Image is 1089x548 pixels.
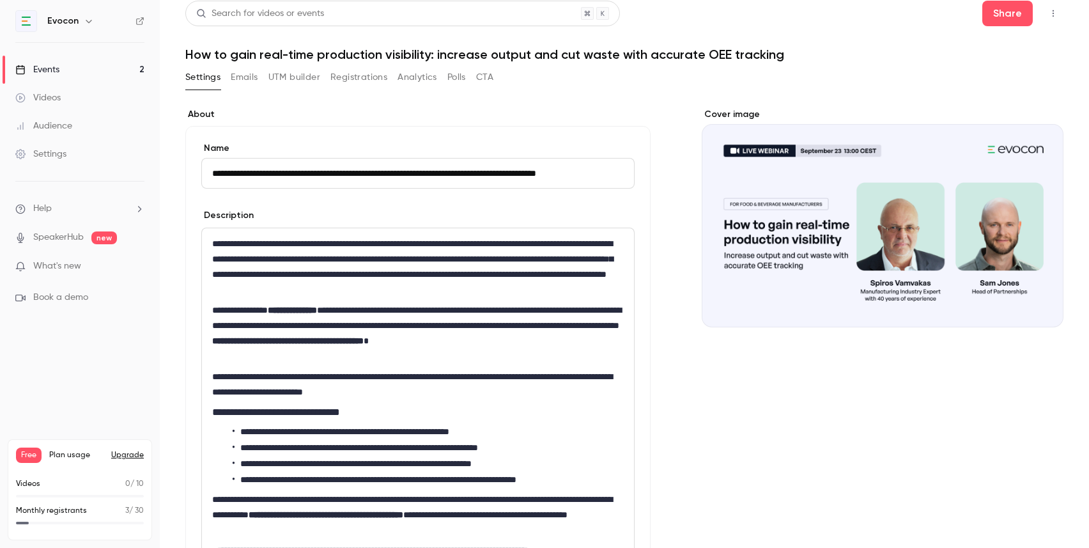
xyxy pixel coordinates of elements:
[49,450,104,460] span: Plan usage
[91,231,117,244] span: new
[185,47,1063,62] h1: How to gain real-time production visibility: increase output and cut waste with accurate OEE trac...
[16,448,42,463] span: Free
[185,67,220,88] button: Settings
[15,148,66,160] div: Settings
[702,108,1063,121] label: Cover image
[447,67,466,88] button: Polls
[125,505,144,517] p: / 30
[33,231,84,244] a: SpeakerHub
[982,1,1033,26] button: Share
[15,120,72,132] div: Audience
[15,202,144,215] li: help-dropdown-opener
[16,11,36,31] img: Evocon
[125,480,130,488] span: 0
[398,67,437,88] button: Analytics
[16,478,40,490] p: Videos
[111,450,144,460] button: Upgrade
[476,67,493,88] button: CTA
[196,7,324,20] div: Search for videos or events
[702,108,1063,327] section: Cover image
[125,507,129,515] span: 3
[15,63,59,76] div: Events
[33,260,81,273] span: What's new
[47,15,79,27] h6: Evocon
[330,67,387,88] button: Registrations
[33,202,52,215] span: Help
[185,108,651,121] label: About
[16,505,87,517] p: Monthly registrants
[129,261,144,272] iframe: Noticeable Trigger
[201,142,635,155] label: Name
[15,91,61,104] div: Videos
[201,209,254,222] label: Description
[231,67,258,88] button: Emails
[33,291,88,304] span: Book a demo
[125,478,144,490] p: / 10
[268,67,320,88] button: UTM builder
